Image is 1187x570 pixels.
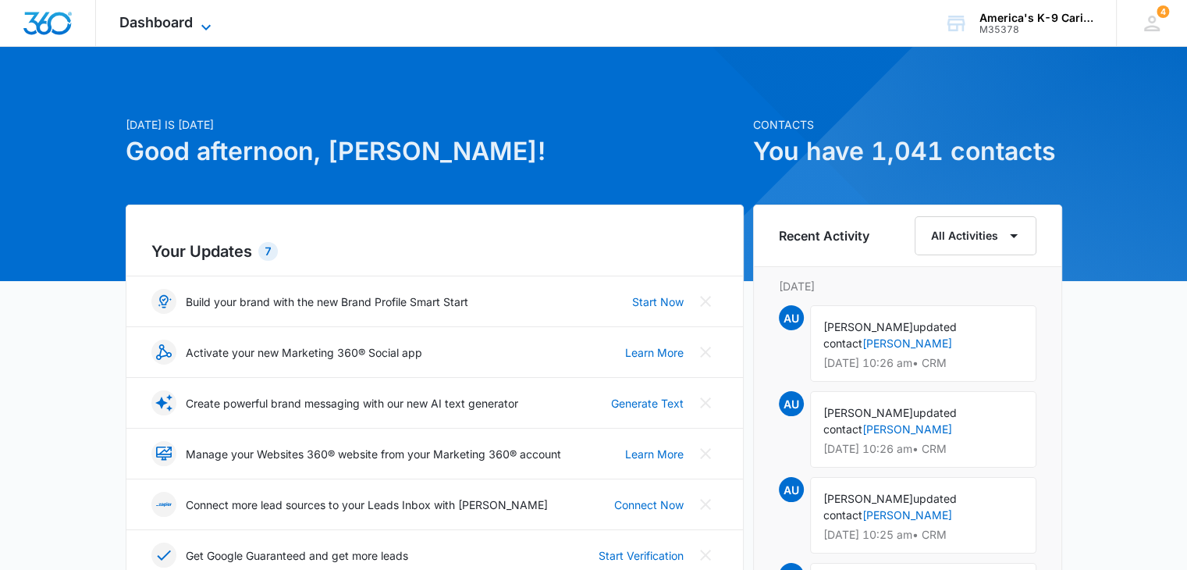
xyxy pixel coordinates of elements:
[614,497,684,513] a: Connect Now
[1157,5,1169,18] div: notifications count
[119,14,193,30] span: Dashboard
[823,358,1023,369] p: [DATE] 10:26 am • CRM
[753,116,1062,133] p: Contacts
[693,289,718,314] button: Close
[979,12,1093,24] div: account name
[186,294,468,310] p: Build your brand with the new Brand Profile Smart Start
[779,226,869,245] h6: Recent Activity
[693,543,718,568] button: Close
[186,547,408,564] p: Get Google Guaranteed and get more leads
[625,344,684,361] a: Learn More
[915,216,1036,255] button: All Activities
[693,340,718,365] button: Close
[979,24,1093,35] div: account id
[625,446,684,462] a: Learn More
[186,395,518,411] p: Create powerful brand messaging with our new AI text generator
[632,294,684,310] a: Start Now
[611,395,684,411] a: Generate Text
[862,422,952,436] a: [PERSON_NAME]
[779,305,804,330] span: AU
[693,441,718,466] button: Close
[862,508,952,522] a: [PERSON_NAME]
[186,497,548,513] p: Connect more lead sources to your Leads Inbox with [PERSON_NAME]
[126,116,744,133] p: [DATE] is [DATE]
[599,547,684,564] a: Start Verification
[779,278,1036,294] p: [DATE]
[693,390,718,415] button: Close
[823,320,913,333] span: [PERSON_NAME]
[779,391,804,416] span: AU
[823,406,913,419] span: [PERSON_NAME]
[862,337,952,350] a: [PERSON_NAME]
[823,529,1023,540] p: [DATE] 10:25 am • CRM
[186,446,561,462] p: Manage your Websites 360® website from your Marketing 360® account
[693,492,718,517] button: Close
[258,242,278,261] div: 7
[126,133,744,170] h1: Good afternoon, [PERSON_NAME]!
[151,240,718,263] h2: Your Updates
[186,344,422,361] p: Activate your new Marketing 360® Social app
[823,444,1023,454] p: [DATE] 10:26 am • CRM
[753,133,1062,170] h1: You have 1,041 contacts
[823,492,913,505] span: [PERSON_NAME]
[779,477,804,502] span: AU
[1157,5,1169,18] span: 4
